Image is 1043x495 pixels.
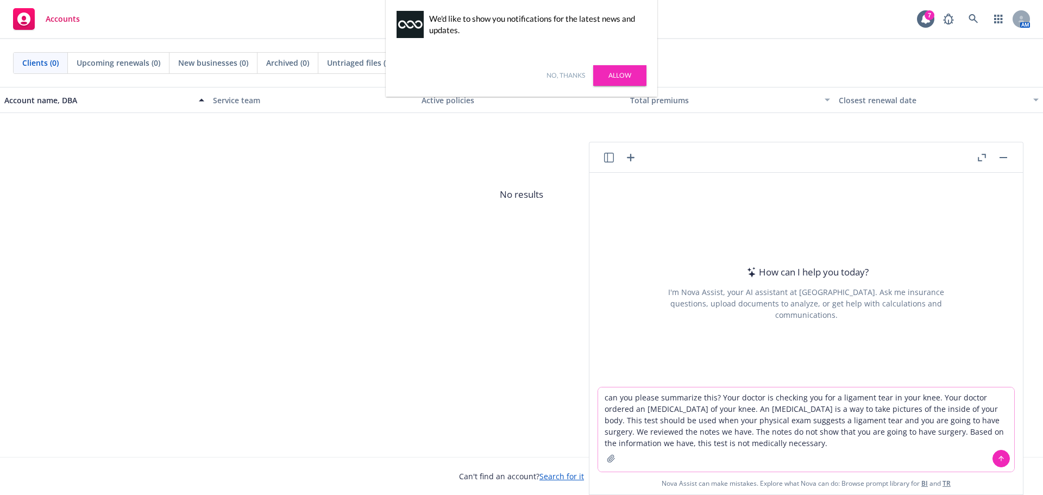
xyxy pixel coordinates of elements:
[266,57,309,68] span: Archived (0)
[429,13,641,36] div: We'd like to show you notifications for the latest news and updates.
[963,8,984,30] a: Search
[834,87,1043,113] button: Closest renewal date
[22,57,59,68] span: Clients (0)
[178,57,248,68] span: New businesses (0)
[539,471,584,481] a: Search for it
[46,15,80,23] span: Accounts
[327,57,392,68] span: Untriaged files (0)
[626,87,834,113] button: Total premiums
[654,286,959,321] div: I'm Nova Assist, your AI assistant at [GEOGRAPHIC_DATA]. Ask me insurance questions, upload docum...
[630,95,818,106] div: Total premiums
[417,87,626,113] button: Active policies
[546,71,585,80] a: No, thanks
[213,95,413,106] div: Service team
[4,95,192,106] div: Account name, DBA
[422,95,621,106] div: Active policies
[593,65,646,86] a: Allow
[925,10,934,20] div: 7
[459,471,584,482] span: Can't find an account?
[77,57,160,68] span: Upcoming renewals (0)
[943,479,951,488] a: TR
[938,8,959,30] a: Report a Bug
[209,87,417,113] button: Service team
[744,265,869,279] div: How can I help you today?
[921,479,928,488] a: BI
[594,472,1019,494] span: Nova Assist can make mistakes. Explore what Nova can do: Browse prompt library for and
[9,4,84,34] a: Accounts
[988,8,1009,30] a: Switch app
[598,387,1014,472] textarea: can you please summarize this? Your doctor is checking you for a ligament tear in your knee. Your...
[839,95,1027,106] div: Closest renewal date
